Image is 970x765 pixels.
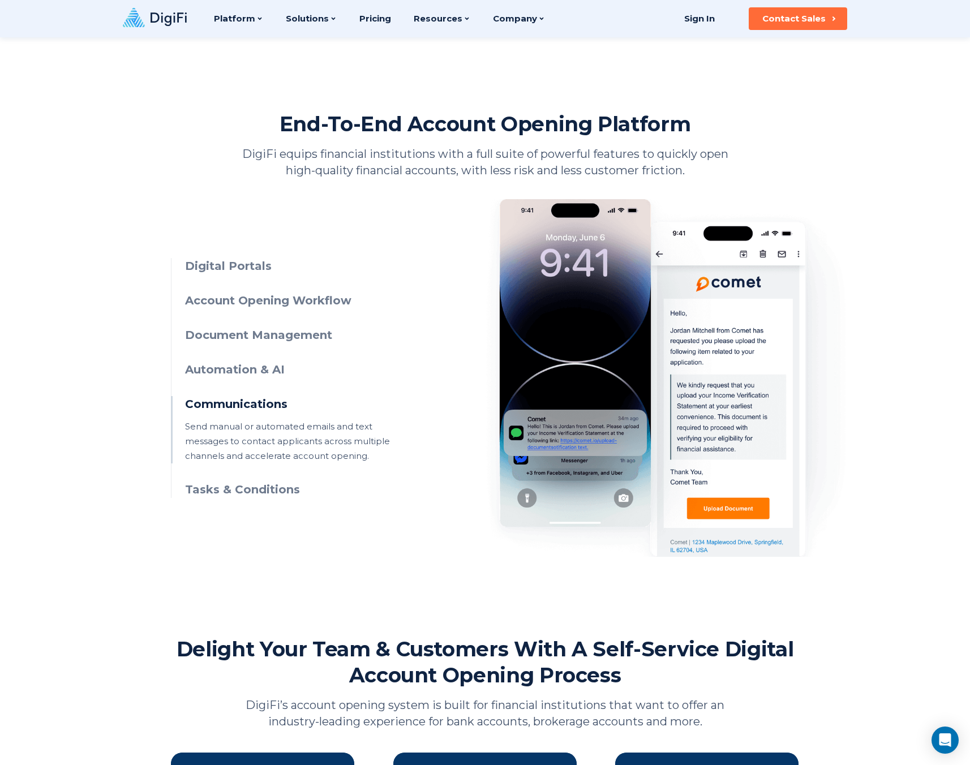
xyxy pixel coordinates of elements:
[670,7,728,30] a: Sign In
[749,7,847,30] button: Contact Sales
[185,362,390,378] h3: Automation & AI
[185,258,390,274] h3: Digital Portals
[185,396,390,412] h3: Communications
[171,636,799,688] h2: Delight Your Team & Customers With A Self-Service Digital Account Opening Process
[239,697,731,730] p: DigiFi’s account opening system is built for financial institutions that want to offer an industr...
[185,293,390,309] h3: Account Opening Workflow
[932,727,959,754] div: Open Intercom Messenger
[239,146,731,179] p: DigiFi equips financial institutions with a full suite of powerful features to quickly open high-...
[441,199,872,557] img: Communications
[280,111,690,137] h2: End-To-End Account Opening Platform
[185,327,390,343] h3: Document Management
[185,419,390,463] p: Send manual or automated emails and text messages to contact applicants across multiple channels ...
[185,482,390,498] h3: Tasks & Conditions
[762,13,826,24] div: Contact Sales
